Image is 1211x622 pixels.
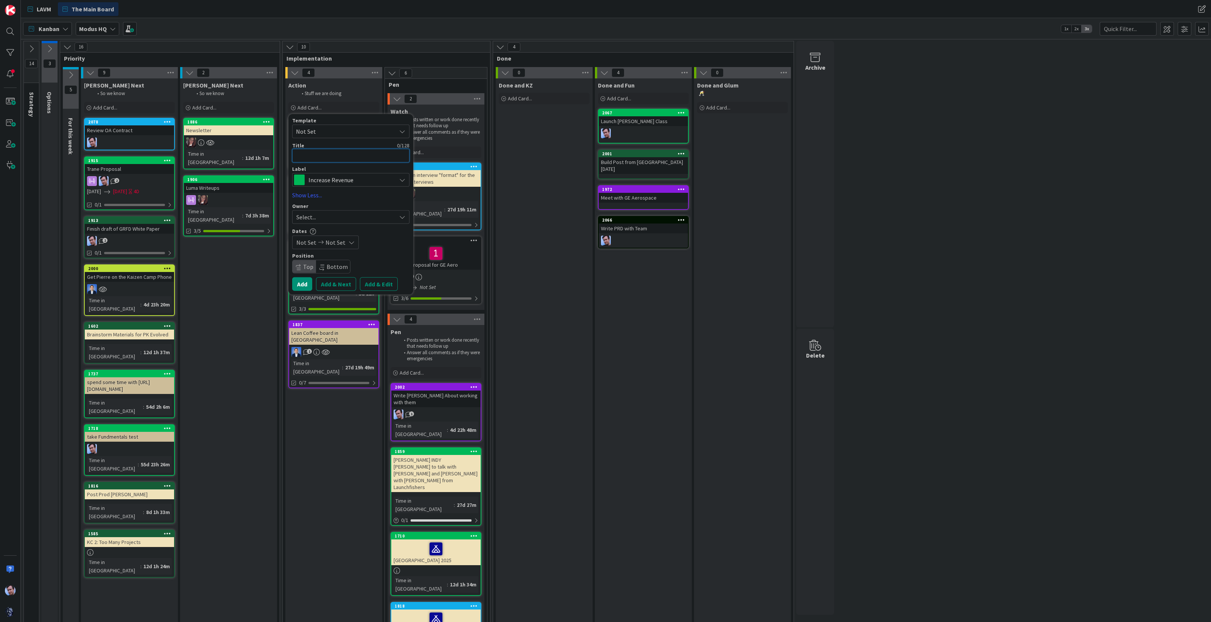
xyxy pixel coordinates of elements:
div: 2002Write [PERSON_NAME] About working with them [391,384,481,407]
img: DP [291,347,301,357]
div: 2065Create Proposal for GE Aero [391,237,481,270]
div: 54d 2h 6m [144,403,172,411]
div: Lean Coffee board in [GEOGRAPHIC_DATA] [289,328,378,345]
div: 1816Post Prod [PERSON_NAME] [85,483,174,499]
div: 12d 1h 24m [142,562,172,570]
span: 0 [512,68,525,77]
span: Implementation [286,55,481,62]
div: 2066 [602,217,688,223]
div: Trane Proposal [85,164,174,174]
div: 1972 [599,186,688,193]
div: 12d 1h 7m [243,154,271,162]
div: Write [PERSON_NAME] About working with them [391,391,481,407]
span: 5 [64,85,77,94]
img: Visit kanbanzone.com [5,5,16,16]
div: 1718take Fundmentals test [85,425,174,442]
span: : [342,363,343,372]
div: Time in [GEOGRAPHIC_DATA] [87,399,143,415]
div: Time in [GEOGRAPHIC_DATA] [394,576,447,593]
div: 4d 23h 20m [142,300,172,309]
div: 1837Lean Coffee board in [GEOGRAPHIC_DATA] [289,321,378,345]
div: 8d 1h 33m [144,508,172,516]
span: 2x [1071,25,1082,33]
div: 1710 [395,533,481,539]
div: [GEOGRAPHIC_DATA] 2025 [391,539,481,565]
span: Add Card... [93,104,117,111]
span: 3/3 [299,305,306,313]
div: 1915 [85,157,174,164]
div: Finish draft of GRFD White Paper [85,224,174,234]
div: Time in [GEOGRAPHIC_DATA] [186,150,242,166]
img: JB [87,444,97,454]
span: 0 / 1 [401,516,408,524]
div: 1906Luma Writeups [184,176,273,193]
div: JB [85,236,174,246]
span: Top [303,263,313,270]
div: 1859 [395,449,481,454]
div: 1837 [289,321,378,328]
div: 2002 [391,384,481,391]
div: Time in [GEOGRAPHIC_DATA] [87,456,138,473]
span: Not Set [296,127,391,136]
input: Quick Filter... [1100,22,1157,36]
div: 0/1 [391,516,481,525]
div: Delete [806,351,825,360]
span: Watch [391,108,408,115]
div: 1737 [88,371,174,377]
div: 2001Build Post from [GEOGRAPHIC_DATA] [DATE] [599,150,688,174]
span: 2 [197,68,210,77]
span: 0/1 [95,249,102,257]
div: Time in [GEOGRAPHIC_DATA] [291,359,342,376]
div: 4D [134,188,139,195]
span: : [454,501,455,509]
div: Time in [GEOGRAPHIC_DATA] [87,504,143,520]
span: Bottom [327,263,348,270]
div: Write PRD with Team [599,223,688,233]
div: Meet with GE Aerospace [599,193,688,203]
div: JB [85,138,174,147]
span: Priority [64,55,270,62]
div: 1906 [184,176,273,183]
span: Template [292,118,316,123]
div: 1915 [88,158,174,163]
li: So we know [93,91,174,97]
span: Position [292,253,314,258]
div: 1816 [85,483,174,489]
div: DP [85,284,174,294]
div: 1718 [88,426,174,431]
div: 2067Launch [PERSON_NAME] Class [599,109,688,126]
img: JB [87,138,97,147]
span: 1x [1061,25,1071,33]
span: 3/5 [194,227,201,235]
div: 1602 [85,323,174,330]
div: take Fundmentals test [85,432,174,442]
span: Dates [292,228,307,233]
div: Create an interview "format" for the Obeya interviews [391,170,481,187]
div: 1718 [85,425,174,432]
div: 0 / 128 [307,142,409,149]
div: spend some time with [URL][DOMAIN_NAME] [85,377,174,394]
span: : [143,508,144,516]
div: 2066Write PRD with Team [599,217,688,233]
img: JB [394,409,403,419]
img: JB [99,176,109,186]
span: : [140,348,142,356]
button: Add & Next [316,277,356,291]
div: DP [289,347,378,357]
span: Increase Revenue [308,175,392,185]
span: 2 [103,238,107,243]
li: So we know [192,91,273,97]
span: 4 [302,68,315,77]
img: JB [601,236,611,245]
div: 2002 [395,384,481,390]
span: Options [46,92,53,114]
div: 1737spend some time with [URL][DOMAIN_NAME] [85,370,174,394]
div: 12d 1h 34m [448,580,478,589]
span: Action [288,81,306,89]
div: KC 2: Too Many Projects [85,537,174,547]
span: 0/1 [95,201,102,209]
div: 2078Review OA Contract [85,119,174,135]
span: Select... [296,213,316,222]
div: Build Post from [GEOGRAPHIC_DATA] [DATE] [599,157,688,174]
span: Owner [292,203,308,209]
